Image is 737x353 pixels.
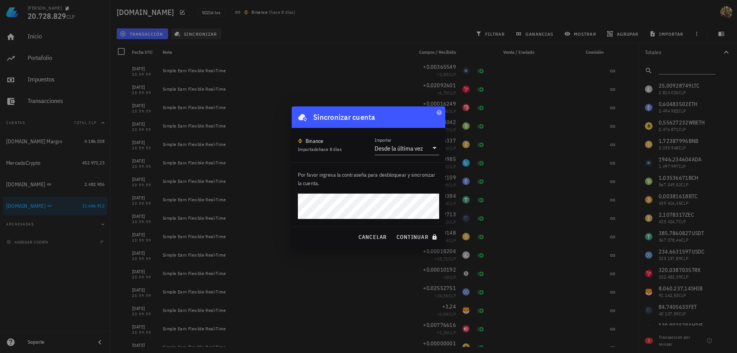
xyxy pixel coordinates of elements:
[393,230,442,244] button: continuar
[298,171,439,187] p: Por favor ingresa la contraseña para desbloquear y sincronizar la cuenta.
[375,137,392,143] label: Importar
[396,234,439,240] span: continuar
[319,146,342,152] span: hace 8 días
[375,142,439,155] div: ImportarDesde la última vez
[358,234,387,240] span: cancelar
[298,139,302,143] img: 270.png
[298,146,342,152] span: Importado
[306,137,324,145] div: Binance
[355,230,390,244] button: cancelar
[375,144,423,152] div: Desde la última vez
[313,111,375,123] div: Sincronizar cuenta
